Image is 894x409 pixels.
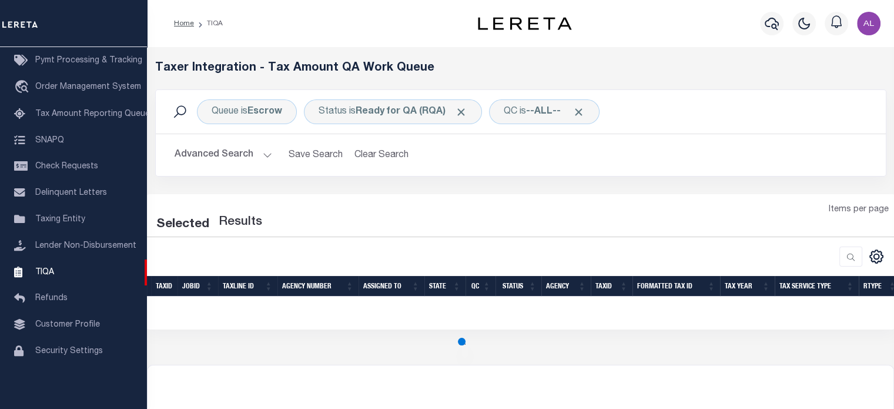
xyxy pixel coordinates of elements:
[14,80,33,95] i: travel_explore
[495,276,541,297] th: Status
[857,12,880,35] img: svg+xml;base64,PHN2ZyB4bWxucz0iaHR0cDovL3d3dy53My5vcmcvMjAwMC9zdmciIHBvaW50ZXItZXZlbnRzPSJub25lIi...
[35,56,142,65] span: Pymt Processing & Tracking
[282,144,350,167] button: Save Search
[35,162,98,171] span: Check Requests
[35,268,54,276] span: TIQA
[156,215,209,234] div: Selected
[424,276,466,297] th: State
[720,276,775,297] th: Tax Year
[277,276,359,297] th: Agency Number
[455,106,467,118] span: Click to Remove
[247,107,282,117] b: Escrow
[35,136,64,144] span: SNAPQ
[632,276,720,297] th: Formatted Tax ID
[35,242,136,250] span: Lender Non-Disbursement
[466,276,495,297] th: QC
[526,107,561,117] b: --ALL--
[591,276,632,297] th: TaxID
[35,189,107,197] span: Delinquent Letters
[304,99,482,124] div: Click to Edit
[218,276,277,297] th: TaxLine ID
[489,99,600,124] div: Click to Edit
[775,276,859,297] th: Tax Service Type
[178,276,218,297] th: JobID
[175,144,272,167] button: Advanced Search
[35,215,85,224] span: Taxing Entity
[219,213,262,232] label: Results
[151,276,178,297] th: TaxID
[197,99,297,124] div: Click to Edit
[35,294,68,302] span: Refunds
[572,106,585,118] span: Click to Remove
[541,276,591,297] th: Agency
[356,107,467,117] b: Ready for QA (RQA)
[359,276,424,297] th: Assigned To
[35,321,100,329] span: Customer Profile
[155,61,886,75] h5: Taxer Integration - Tax Amount QA Work Queue
[478,17,572,30] img: logo-dark.svg
[194,18,223,29] li: TIQA
[35,83,141,91] span: Order Management System
[174,20,194,27] a: Home
[829,204,889,217] span: Items per page
[35,110,150,118] span: Tax Amount Reporting Queue
[35,347,103,355] span: Security Settings
[350,144,414,167] button: Clear Search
